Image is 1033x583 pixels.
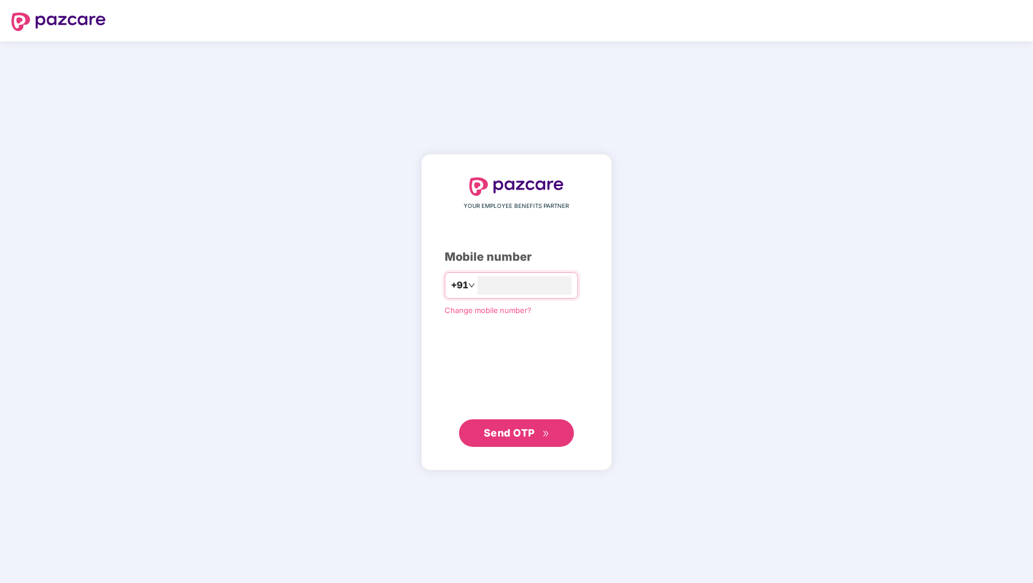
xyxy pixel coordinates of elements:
span: double-right [542,430,550,438]
div: Mobile number [445,248,588,266]
span: down [468,282,475,289]
a: Change mobile number? [445,306,531,315]
span: +91 [451,278,468,292]
span: Send OTP [484,427,535,439]
button: Send OTPdouble-right [459,419,574,447]
img: logo [469,177,564,196]
span: YOUR EMPLOYEE BENEFITS PARTNER [464,202,569,211]
img: logo [11,13,106,31]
